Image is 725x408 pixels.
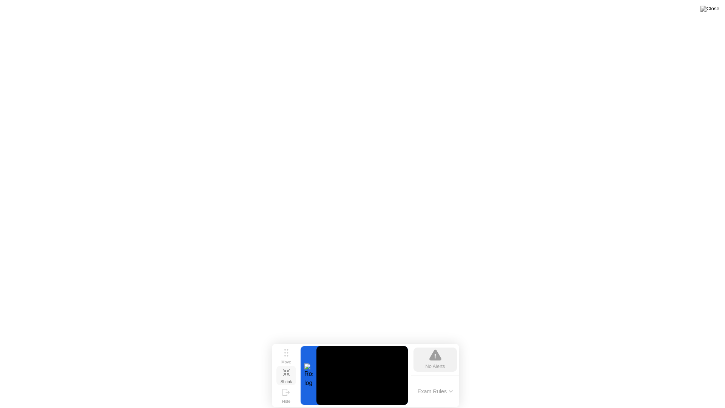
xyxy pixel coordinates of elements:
div: Hide [282,399,290,403]
button: Move [276,346,296,366]
button: Shrink [276,366,296,385]
div: Move [281,360,291,364]
button: Exam Rules [415,388,455,395]
button: Hide [276,385,296,405]
div: No Alerts [426,363,445,370]
div: Shrink [281,379,292,384]
img: Close [700,6,719,12]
